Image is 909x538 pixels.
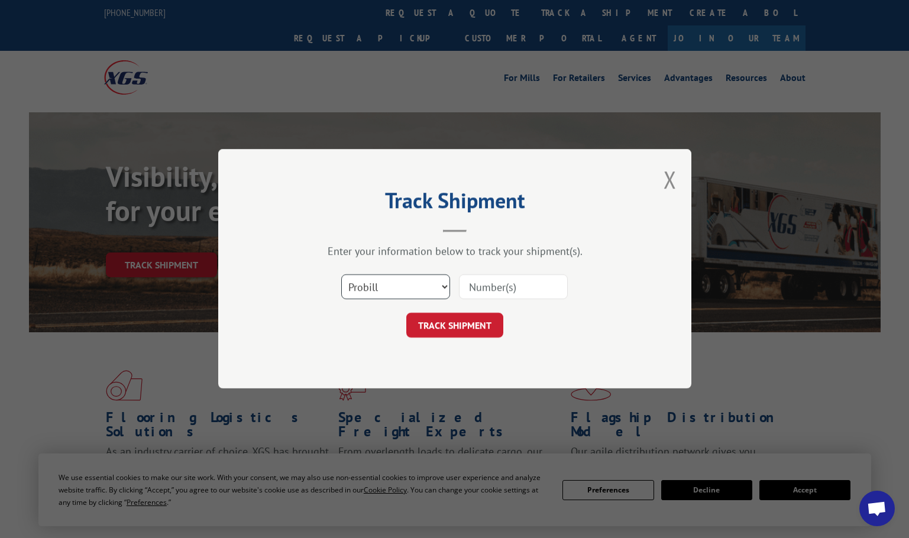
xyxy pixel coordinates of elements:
[664,164,677,195] button: Close modal
[277,192,632,215] h2: Track Shipment
[459,275,568,300] input: Number(s)
[859,491,895,526] div: Open chat
[277,245,632,258] div: Enter your information below to track your shipment(s).
[406,313,503,338] button: TRACK SHIPMENT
